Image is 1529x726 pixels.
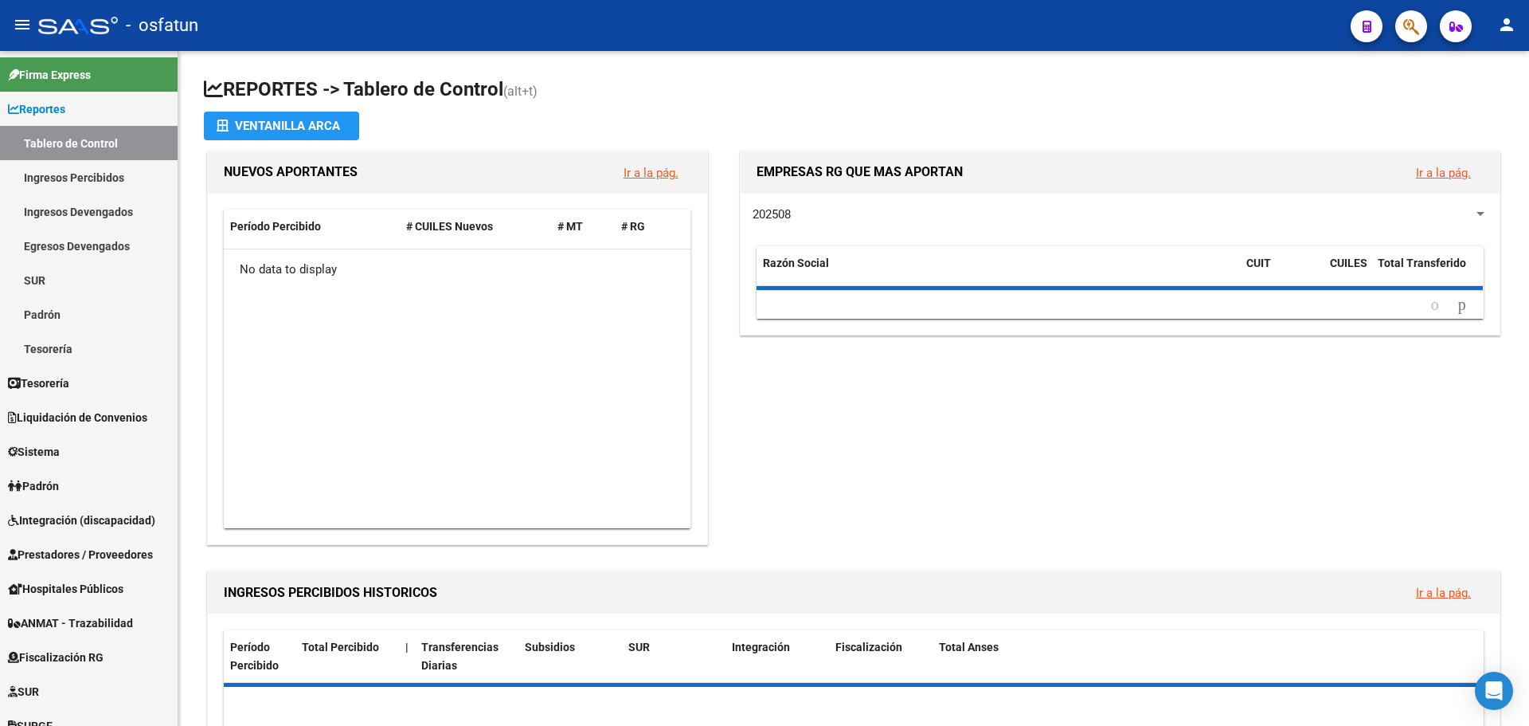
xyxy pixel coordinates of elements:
span: CUIT [1246,257,1271,269]
span: Hospitales Públicos [8,580,123,598]
datatable-header-cell: # MT [551,210,615,244]
span: Total Percibido [302,641,379,653]
datatable-header-cell: Período Percibido [224,210,400,244]
span: | [405,641,409,653]
span: - osfatun [126,8,198,43]
span: SUR [628,641,650,653]
mat-icon: menu [13,15,32,34]
span: Subsidios [525,641,575,653]
span: INGRESOS PERCIBIDOS HISTORICOS [224,585,437,600]
span: # CUILES Nuevos [406,220,493,233]
datatable-header-cell: Integración [725,630,829,683]
datatable-header-cell: Transferencias Diarias [415,630,518,683]
datatable-header-cell: Total Anses [933,630,1471,683]
span: Firma Express [8,66,91,84]
datatable-header-cell: CUIT [1240,246,1324,299]
span: ANMAT - Trazabilidad [8,614,133,632]
span: Sistema [8,443,60,461]
span: Razón Social [763,257,829,269]
span: Transferencias Diarias [421,641,499,672]
button: Ir a la pág. [1403,578,1484,607]
datatable-header-cell: Total Percibido [295,630,399,683]
span: Integración (discapacidad) [8,512,155,529]
a: go to previous page [1424,296,1446,314]
datatable-header-cell: Fiscalización [829,630,933,683]
span: Total Transferido [1378,257,1466,269]
div: Ventanilla ARCA [217,112,346,140]
span: NUEVOS APORTANTES [224,164,358,179]
span: Total Anses [939,641,999,653]
div: No data to display [224,249,690,289]
datatable-header-cell: # RG [615,210,678,244]
datatable-header-cell: | [399,630,415,683]
span: Padrón [8,477,59,495]
span: EMPRESAS RG QUE MAS APORTAN [757,164,963,179]
a: Ir a la pág. [1416,586,1471,600]
a: Ir a la pág. [624,166,678,180]
a: go to next page [1451,296,1473,314]
button: Ir a la pág. [1403,158,1484,187]
button: Ventanilla ARCA [204,112,359,140]
span: Liquidación de Convenios [8,409,147,426]
mat-icon: person [1497,15,1516,34]
span: # RG [621,220,645,233]
span: Integración [732,641,790,653]
span: Período Percibido [230,641,279,672]
span: (alt+t) [503,84,538,99]
span: Prestadores / Proveedores [8,546,153,563]
datatable-header-cell: Período Percibido [224,630,295,683]
span: Reportes [8,100,65,118]
datatable-header-cell: CUILES [1324,246,1371,299]
datatable-header-cell: Total Transferido [1371,246,1483,299]
span: SUR [8,683,39,700]
datatable-header-cell: Subsidios [518,630,622,683]
span: CUILES [1330,257,1367,269]
button: Ir a la pág. [611,158,691,187]
h1: REPORTES -> Tablero de Control [204,77,1504,104]
a: Ir a la pág. [1416,166,1471,180]
datatable-header-cell: # CUILES Nuevos [400,210,552,244]
div: Open Intercom Messenger [1475,672,1513,710]
span: Tesorería [8,375,69,392]
span: # MT [557,220,583,233]
datatable-header-cell: SUR [622,630,725,683]
span: Fiscalización RG [8,649,104,666]
span: Fiscalización [835,641,902,653]
span: 202508 [753,207,791,222]
span: Período Percibido [230,220,321,233]
datatable-header-cell: Razón Social [757,246,1240,299]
